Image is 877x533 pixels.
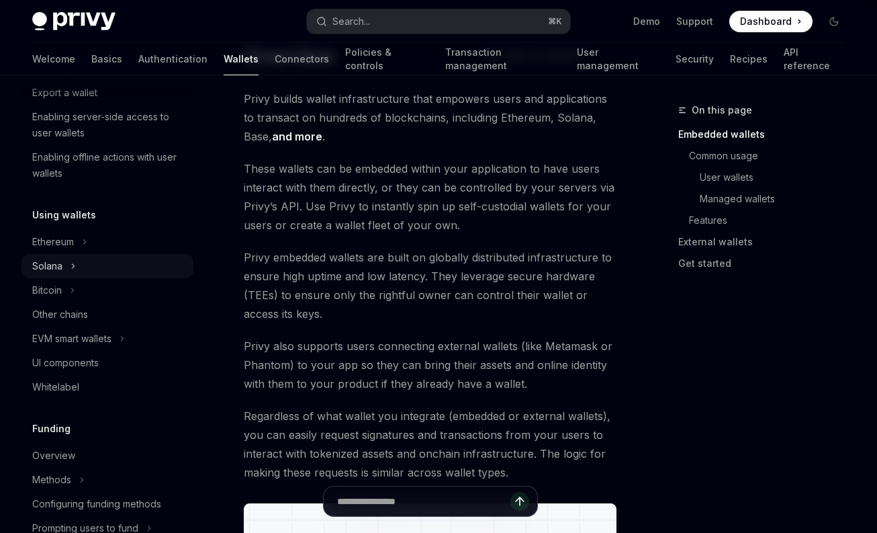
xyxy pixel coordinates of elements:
[307,9,571,34] button: Search...⌘K
[21,444,193,468] a: Overview
[275,43,329,75] a: Connectors
[91,43,122,75] a: Basics
[740,15,792,28] span: Dashboard
[32,306,88,323] div: Other chains
[700,167,856,188] a: User wallets
[32,258,62,274] div: Solana
[21,492,193,516] a: Configuring funding methods
[676,43,714,75] a: Security
[689,145,856,167] a: Common usage
[32,448,75,464] div: Overview
[21,375,193,399] a: Whitelabel
[32,234,74,250] div: Ethereum
[678,231,856,253] a: External wallets
[32,379,79,395] div: Whitelabel
[244,248,616,323] span: Privy embedded wallets are built on globally distributed infrastructure to ensure high uptime and...
[678,124,856,145] a: Embedded wallets
[21,351,193,375] a: UI components
[244,89,616,146] span: Privy builds wallet infrastructure that empowers users and applications to transact on hundreds o...
[32,149,185,181] div: Enabling offline actions with user wallets
[345,43,429,75] a: Policies & controls
[548,16,562,27] span: ⌘ K
[138,43,207,75] a: Authentication
[32,43,75,75] a: Welcome
[510,492,529,511] button: Send message
[32,282,62,298] div: Bitcoin
[224,43,259,75] a: Wallets
[332,13,370,30] div: Search...
[445,43,561,75] a: Transaction management
[692,102,752,118] span: On this page
[244,407,616,482] span: Regardless of what wallet you integrate (embedded or external wallets), you can easily request si...
[21,105,193,145] a: Enabling server-side access to user wallets
[784,43,845,75] a: API reference
[32,496,161,512] div: Configuring funding methods
[21,302,193,327] a: Other chains
[577,43,659,75] a: User management
[32,472,71,488] div: Methods
[32,421,71,437] h5: Funding
[633,15,660,28] a: Demo
[21,145,193,186] a: Enabling offline actions with user wallets
[32,331,111,347] div: EVM smart wallets
[689,210,856,231] a: Features
[729,11,813,32] a: Dashboard
[32,109,185,141] div: Enabling server-side access to user wallets
[676,15,713,28] a: Support
[32,12,116,31] img: dark logo
[244,159,616,235] span: These wallets can be embedded within your application to have users interact with them directly, ...
[32,207,96,223] h5: Using wallets
[730,43,768,75] a: Recipes
[678,253,856,274] a: Get started
[272,130,322,144] a: and more
[823,11,845,32] button: Toggle dark mode
[32,355,99,371] div: UI components
[700,188,856,210] a: Managed wallets
[244,337,616,393] span: Privy also supports users connecting external wallets (like Metamask or Phantom) to your app so t...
